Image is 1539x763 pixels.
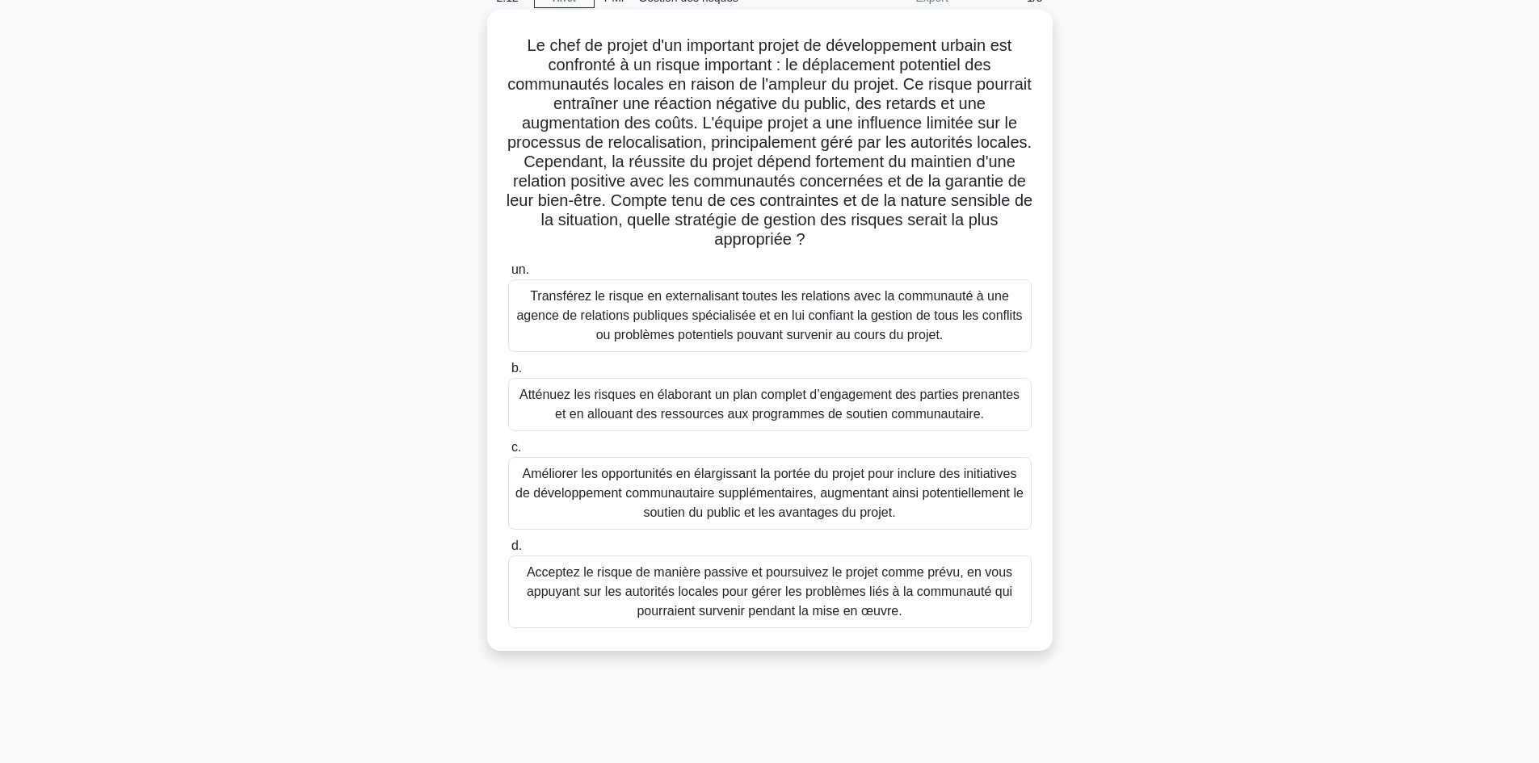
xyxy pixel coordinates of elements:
font: Transférez le risque en externalisant toutes les relations avec la communauté à une agence de rel... [516,289,1022,342]
font: c. [511,440,521,454]
font: Le chef de projet d'un important projet de développement urbain est confronté à un risque importa... [507,36,1033,248]
font: un. [511,262,529,276]
font: b. [511,361,522,375]
font: d. [511,539,522,552]
font: Atténuez les risques en élaborant un plan complet d’engagement des parties prenantes et en alloua... [519,388,1020,421]
font: Acceptez le risque de manière passive et poursuivez le projet comme prévu, en vous appuyant sur l... [527,565,1012,618]
font: Améliorer les opportunités en élargissant la portée du projet pour inclure des initiatives de dév... [515,467,1024,519]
